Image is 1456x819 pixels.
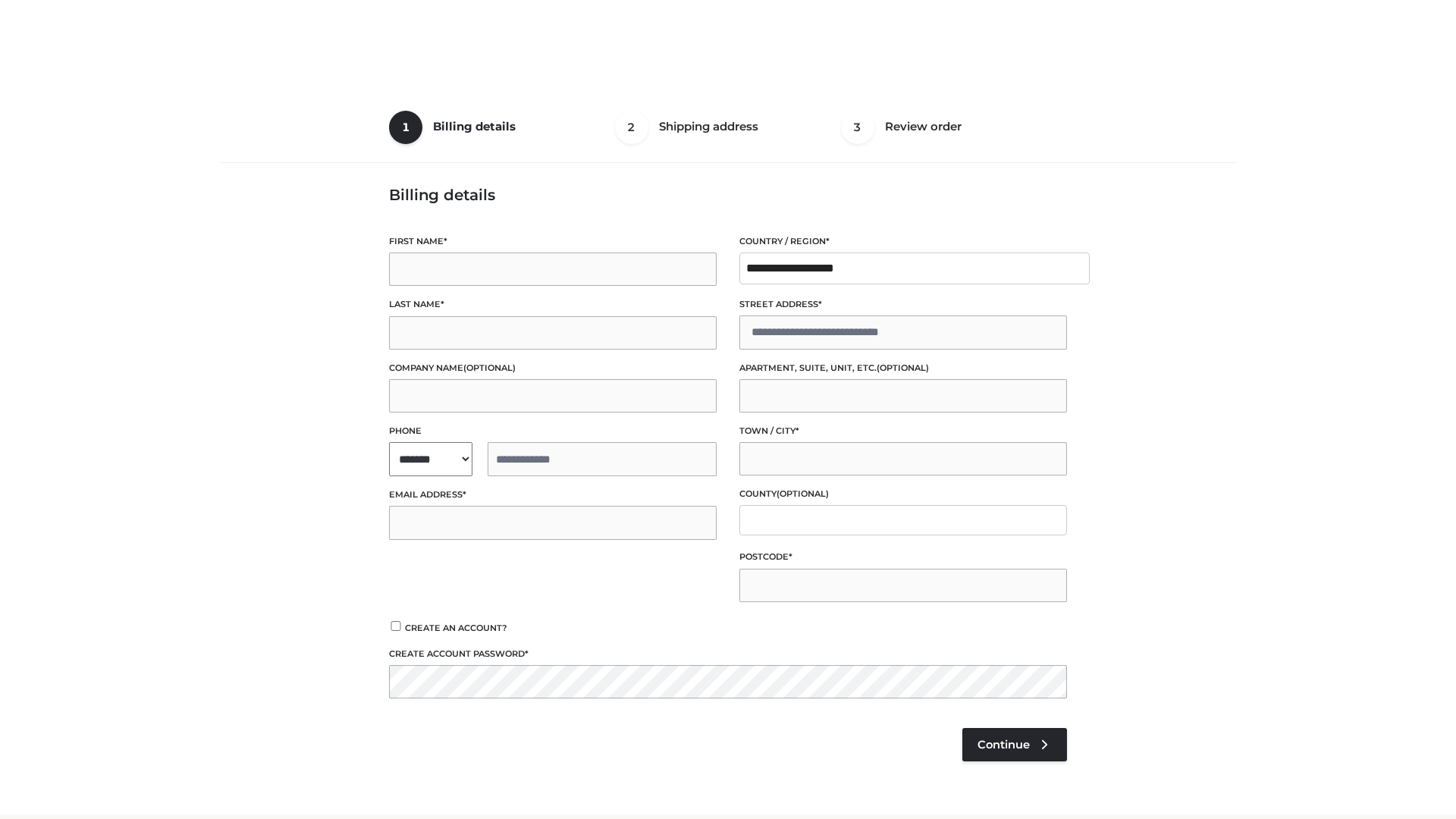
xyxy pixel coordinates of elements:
label: Country / Region [739,234,1067,249]
span: 3 [841,111,874,144]
h3: Billing details [389,186,1067,204]
label: Email address [389,488,717,502]
label: Phone [389,424,717,438]
label: Street address [739,297,1067,312]
span: Create an account? [405,623,507,633]
label: Apartment, suite, unit, etc. [739,361,1067,375]
label: County [739,487,1067,501]
label: Postcode [739,550,1067,564]
label: First name [389,234,717,249]
a: Continue [962,728,1067,761]
label: Last name [389,297,717,312]
label: Company name [389,361,717,375]
span: (optional) [777,488,829,499]
span: Shipping address [659,119,758,133]
span: 2 [615,111,648,144]
span: Billing details [433,119,516,133]
span: Continue [977,738,1030,752]
input: Create an account? [389,621,403,631]
label: Town / City [739,424,1067,438]
span: (optional) [877,362,929,373]
span: 1 [389,111,422,144]
label: Create account password [389,647,1067,661]
span: (optional) [463,362,516,373]
span: Review order [885,119,962,133]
